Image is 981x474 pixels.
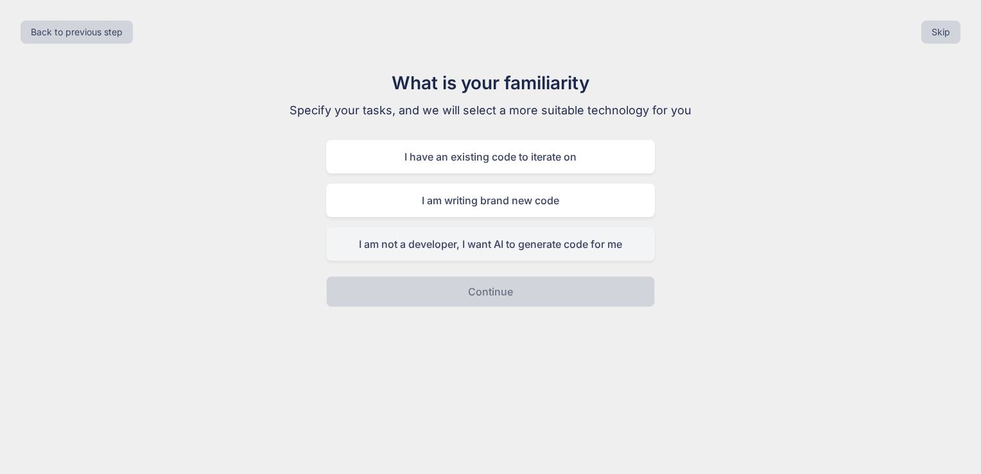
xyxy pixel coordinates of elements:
[326,276,655,307] button: Continue
[275,101,706,119] p: Specify your tasks, and we will select a more suitable technology for you
[326,140,655,173] div: I have an existing code to iterate on
[275,69,706,96] h1: What is your familiarity
[326,184,655,217] div: I am writing brand new code
[21,21,133,44] button: Back to previous step
[326,227,655,261] div: I am not a developer, I want AI to generate code for me
[468,284,513,299] p: Continue
[921,21,960,44] button: Skip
